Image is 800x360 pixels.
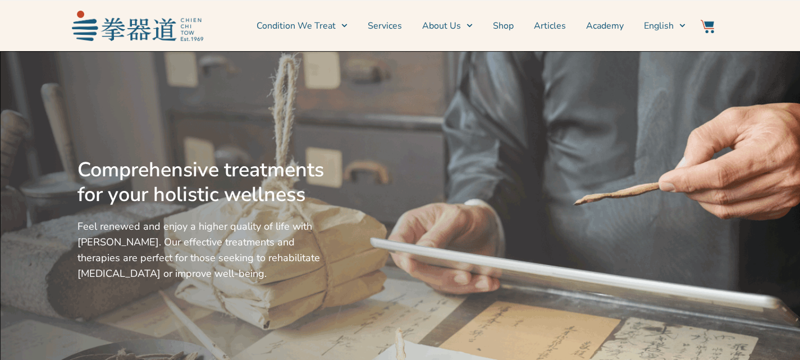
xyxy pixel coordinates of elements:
[368,12,402,40] a: Services
[422,12,473,40] a: About Us
[493,12,514,40] a: Shop
[644,12,685,40] a: English
[586,12,624,40] a: Academy
[534,12,566,40] a: Articles
[209,12,686,40] nav: Menu
[701,20,714,33] img: Website Icon-03
[77,218,329,281] p: Feel renewed and enjoy a higher quality of life with [PERSON_NAME]. Our effective treatments and ...
[257,12,348,40] a: Condition We Treat
[77,158,329,207] h2: Comprehensive treatments for your holistic wellness
[644,19,674,33] span: English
